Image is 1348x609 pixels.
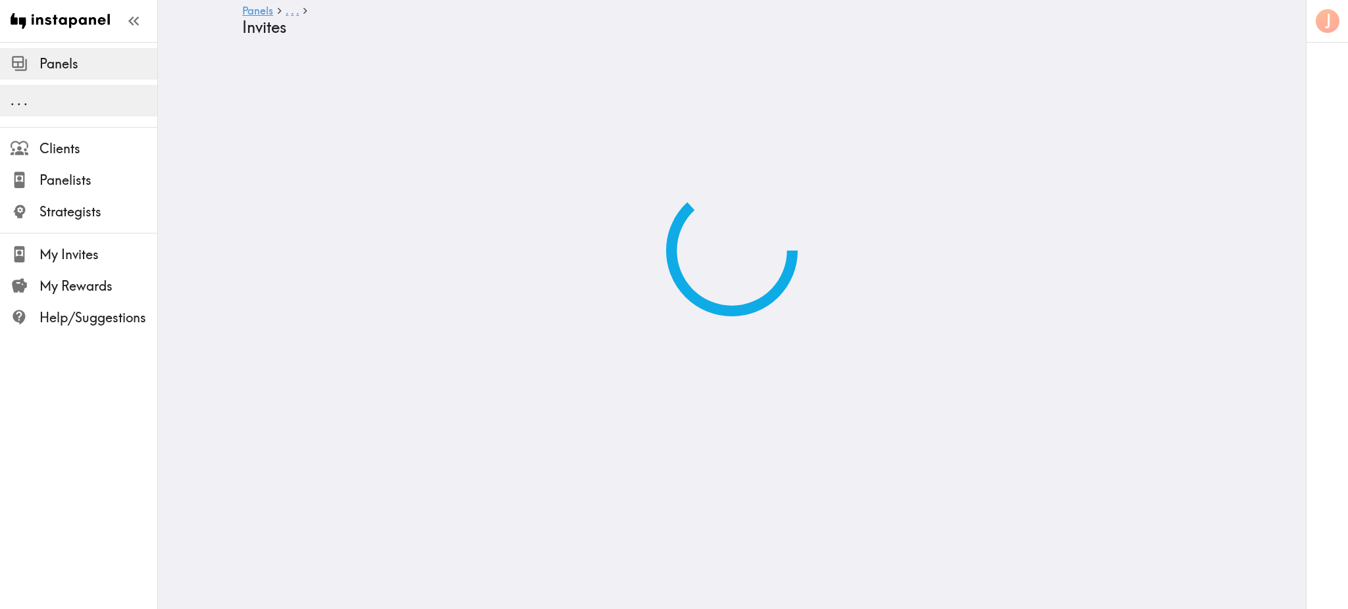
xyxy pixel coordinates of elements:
[39,203,157,221] span: Strategists
[286,4,288,17] span: .
[39,171,157,189] span: Panelists
[242,5,273,18] a: Panels
[39,139,157,158] span: Clients
[286,5,299,18] a: ...
[11,92,14,109] span: .
[24,92,28,109] span: .
[39,55,157,73] span: Panels
[17,92,21,109] span: .
[242,18,1211,37] h4: Invites
[296,4,299,17] span: .
[39,308,157,327] span: Help/Suggestions
[1325,10,1332,33] span: J
[291,4,294,17] span: .
[1314,8,1341,34] button: J
[39,277,157,295] span: My Rewards
[39,245,157,264] span: My Invites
